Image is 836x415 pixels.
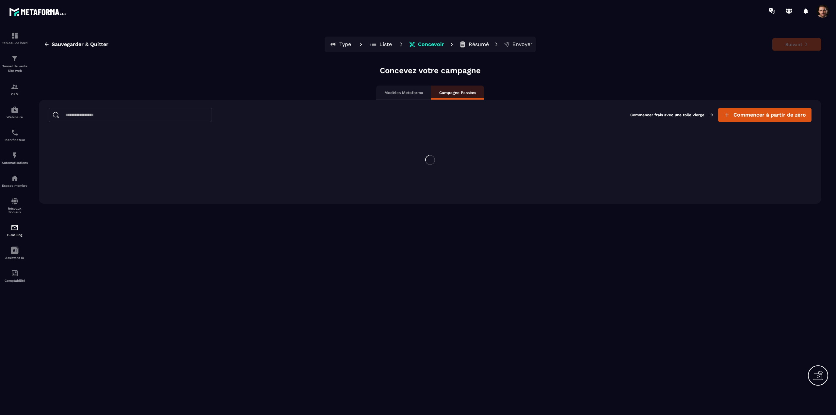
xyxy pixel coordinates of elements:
[11,106,19,114] img: automations
[326,38,355,51] button: Type
[718,108,812,122] button: Commencer à partir de zéro
[2,124,28,147] a: schedulerschedulerPlanificateur
[469,41,489,48] p: Résumé
[11,32,19,40] img: formation
[2,161,28,165] p: Automatisations
[2,78,28,101] a: formationformationCRM
[366,38,396,51] button: Liste
[512,41,533,48] p: Envoyer
[2,192,28,219] a: social-networksocial-networkRéseaux Sociaux
[2,64,28,73] p: Tunnel de vente Site web
[407,38,446,51] button: Concevoir
[2,233,28,237] p: E-mailing
[630,113,713,117] p: Commencer frais avec une toile vierge
[2,169,28,192] a: automationsautomationsEspace membre
[11,129,19,136] img: scheduler
[11,197,19,205] img: social-network
[2,101,28,124] a: automationsautomationsWebinaire
[2,27,28,50] a: formationformationTableau de bord
[380,65,481,76] p: Concevez votre campagne
[2,256,28,260] p: Assistant IA
[418,41,444,48] p: Concevoir
[2,138,28,142] p: Planificateur
[52,41,108,48] span: Sauvegarder & Quitter
[2,264,28,287] a: accountantaccountantComptabilité
[502,38,535,51] button: Envoyer
[2,115,28,119] p: Webinaire
[339,41,351,48] p: Type
[2,184,28,187] p: Espace membre
[379,41,392,48] p: Liste
[439,90,476,95] p: Campagne Passées
[11,152,19,159] img: automations
[11,174,19,182] img: automations
[2,92,28,96] p: CRM
[2,279,28,282] p: Comptabilité
[2,242,28,264] a: Assistant IA
[2,207,28,214] p: Réseaux Sociaux
[11,55,19,62] img: formation
[2,219,28,242] a: emailemailE-mailing
[9,6,68,18] img: logo
[39,39,113,50] button: Sauvegarder & Quitter
[2,41,28,45] p: Tableau de bord
[2,50,28,78] a: formationformationTunnel de vente Site web
[11,269,19,277] img: accountant
[2,147,28,169] a: automationsautomationsAutomatisations
[384,90,423,95] p: Modèles Metaforma
[11,224,19,231] img: email
[457,38,491,51] button: Résumé
[733,112,806,118] span: Commencer à partir de zéro
[11,83,19,91] img: formation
